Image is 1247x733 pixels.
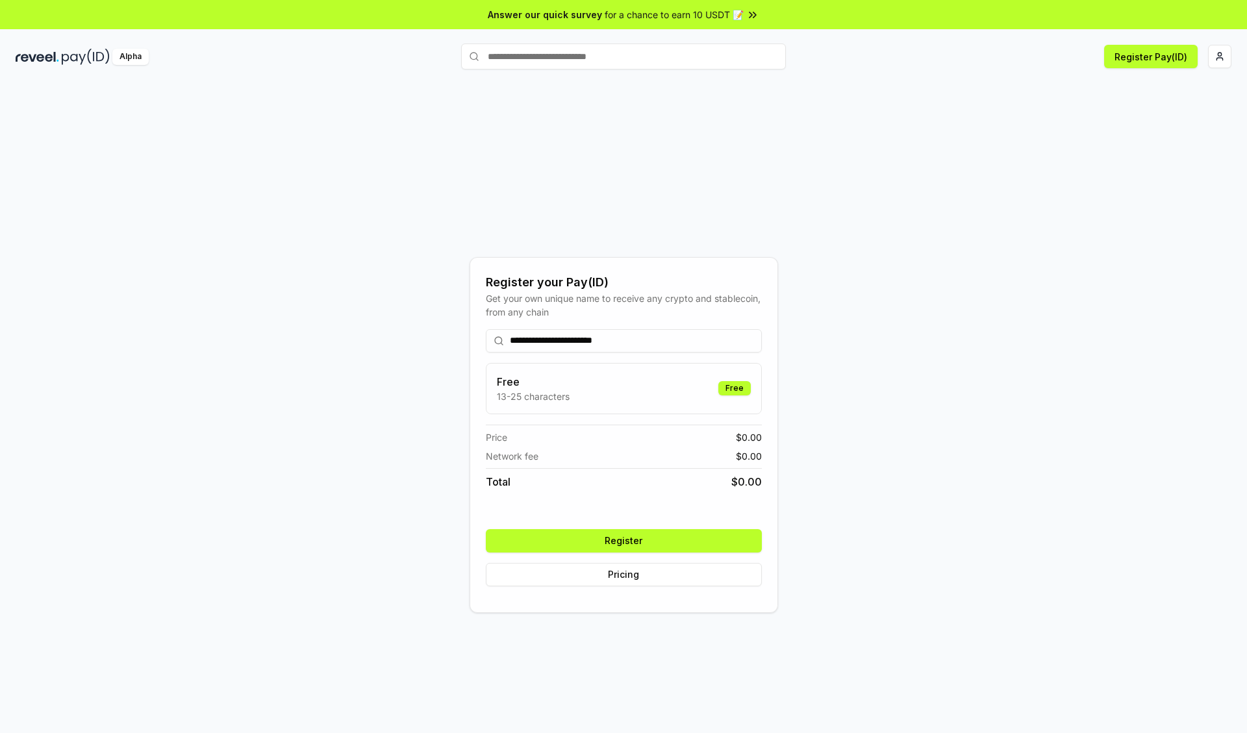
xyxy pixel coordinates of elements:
[488,8,602,21] span: Answer our quick survey
[112,49,149,65] div: Alpha
[486,563,762,586] button: Pricing
[486,449,538,463] span: Network fee
[736,449,762,463] span: $ 0.00
[16,49,59,65] img: reveel_dark
[486,273,762,292] div: Register your Pay(ID)
[605,8,744,21] span: for a chance to earn 10 USDT 📝
[736,430,762,444] span: $ 0.00
[62,49,110,65] img: pay_id
[718,381,751,395] div: Free
[486,292,762,319] div: Get your own unique name to receive any crypto and stablecoin, from any chain
[731,474,762,490] span: $ 0.00
[1104,45,1198,68] button: Register Pay(ID)
[497,390,570,403] p: 13-25 characters
[486,430,507,444] span: Price
[497,374,570,390] h3: Free
[486,529,762,553] button: Register
[486,474,510,490] span: Total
